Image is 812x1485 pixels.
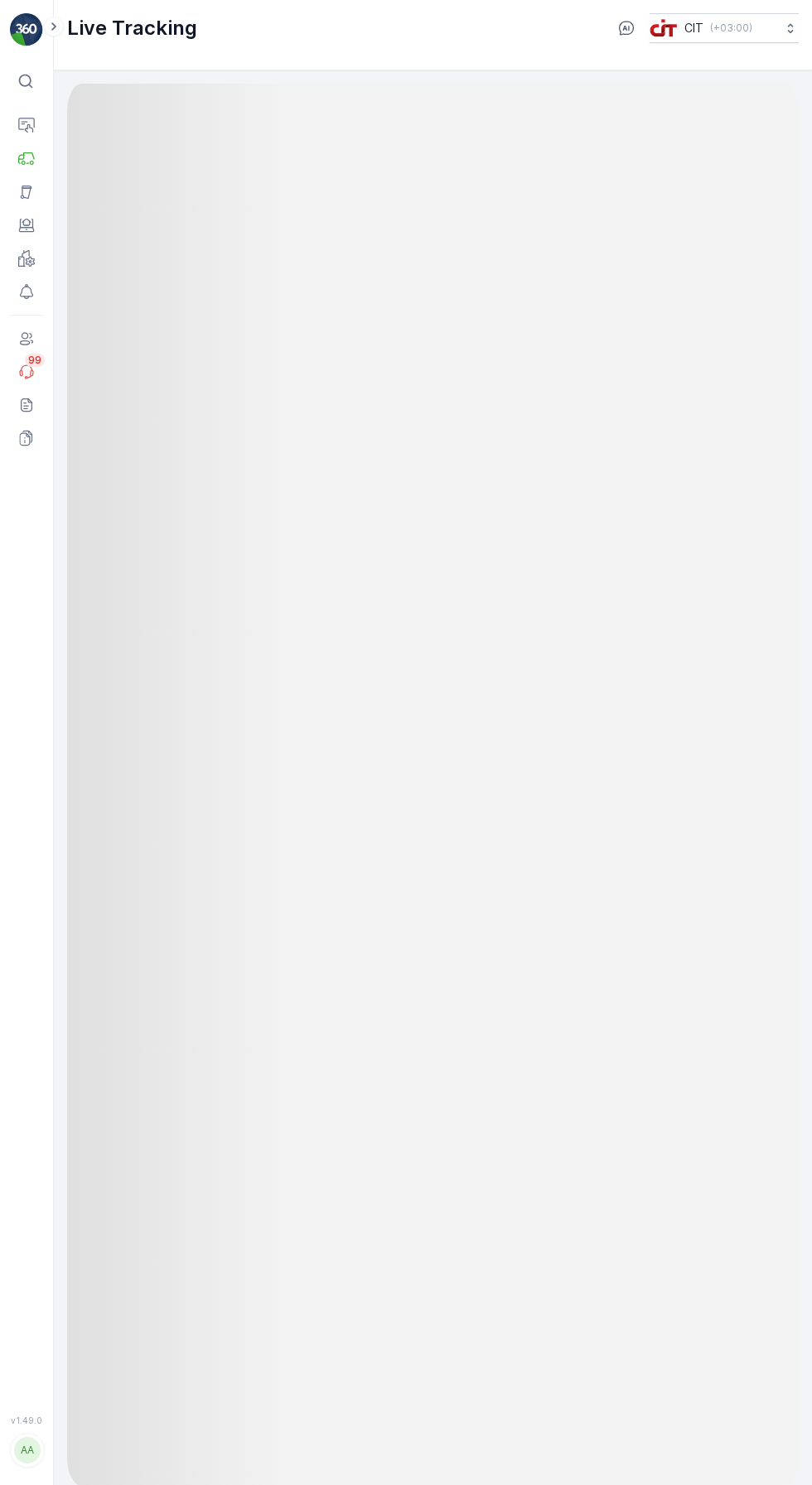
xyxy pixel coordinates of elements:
p: 99 [28,354,41,367]
div: AA [14,1437,41,1463]
img: cit-logo_pOk6rL0.png [650,19,678,37]
button: CIT(+03:00) [650,13,799,43]
span: v 1.49.0 [10,1415,43,1425]
a: 99 [10,355,43,388]
img: logo [10,13,43,46]
p: ( +03:00 ) [710,22,752,35]
p: CIT [684,20,703,36]
button: AA [10,1429,43,1472]
p: Live Tracking [67,15,197,41]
